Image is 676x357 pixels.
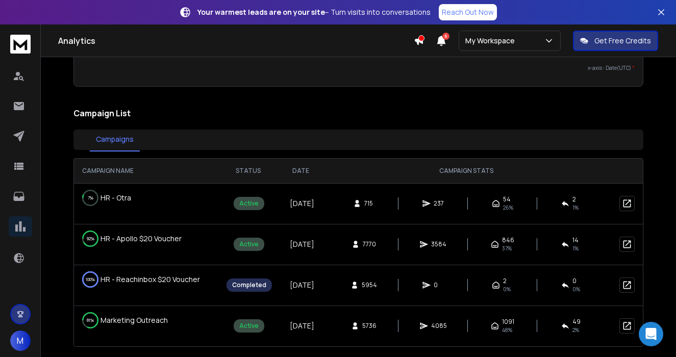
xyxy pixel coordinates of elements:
[322,159,611,183] th: CAMPAIGN STATS
[572,326,579,334] span: 2 %
[572,244,579,252] span: 1 %
[58,35,414,47] h1: Analytics
[74,159,216,183] th: CAMPAIGN NAME
[88,193,93,203] p: 7 %
[572,318,581,326] span: 49
[74,224,216,253] td: HR - Apollo $20 Voucher
[280,159,322,183] th: DATE
[502,326,512,334] span: 48 %
[639,322,663,346] div: Open Intercom Messenger
[74,306,216,335] td: Marketing Outreach
[442,33,449,40] span: 6
[280,265,322,305] td: [DATE]
[86,274,95,285] p: 100 %
[362,281,377,289] span: 5954
[280,183,322,224] td: [DATE]
[434,281,444,289] span: 0
[434,199,444,208] span: 237
[503,277,507,285] span: 2
[234,319,264,333] div: Active
[502,318,514,326] span: 1091
[573,31,658,51] button: Get Free Credits
[363,240,376,248] span: 7770
[572,236,579,244] span: 14
[10,330,31,351] button: M
[465,36,519,46] p: My Workspace
[197,7,431,17] p: – Turn visits into conversations
[572,285,580,293] span: 0%
[87,234,94,244] p: 92 %
[90,128,140,151] button: Campaigns
[234,197,264,210] div: Active
[364,199,374,208] span: 715
[594,36,651,46] p: Get Free Credits
[572,195,576,203] span: 2
[362,322,377,330] span: 5736
[87,315,94,325] p: 81 %
[197,7,325,17] strong: Your warmest leads are on your site
[74,184,216,212] td: HR - Otra
[431,240,446,248] span: 3584
[572,203,579,212] span: 1 %
[442,7,494,17] p: Reach Out Now
[216,159,280,183] th: STATUS
[227,278,272,292] div: Completed
[502,236,514,244] span: 846
[503,203,513,212] span: 26 %
[502,244,512,252] span: 37 %
[572,277,577,285] span: 0
[234,238,264,251] div: Active
[280,224,322,265] td: [DATE]
[280,305,322,346] td: [DATE]
[431,322,447,330] span: 4085
[74,265,216,294] td: HR - Reachinbox $20 Voucher
[503,285,511,293] span: 0%
[73,107,643,119] h2: Campaign List
[82,64,635,72] p: x-axis : Date(UTC)
[503,195,511,203] span: 54
[10,35,31,54] img: logo
[439,4,497,20] a: Reach Out Now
